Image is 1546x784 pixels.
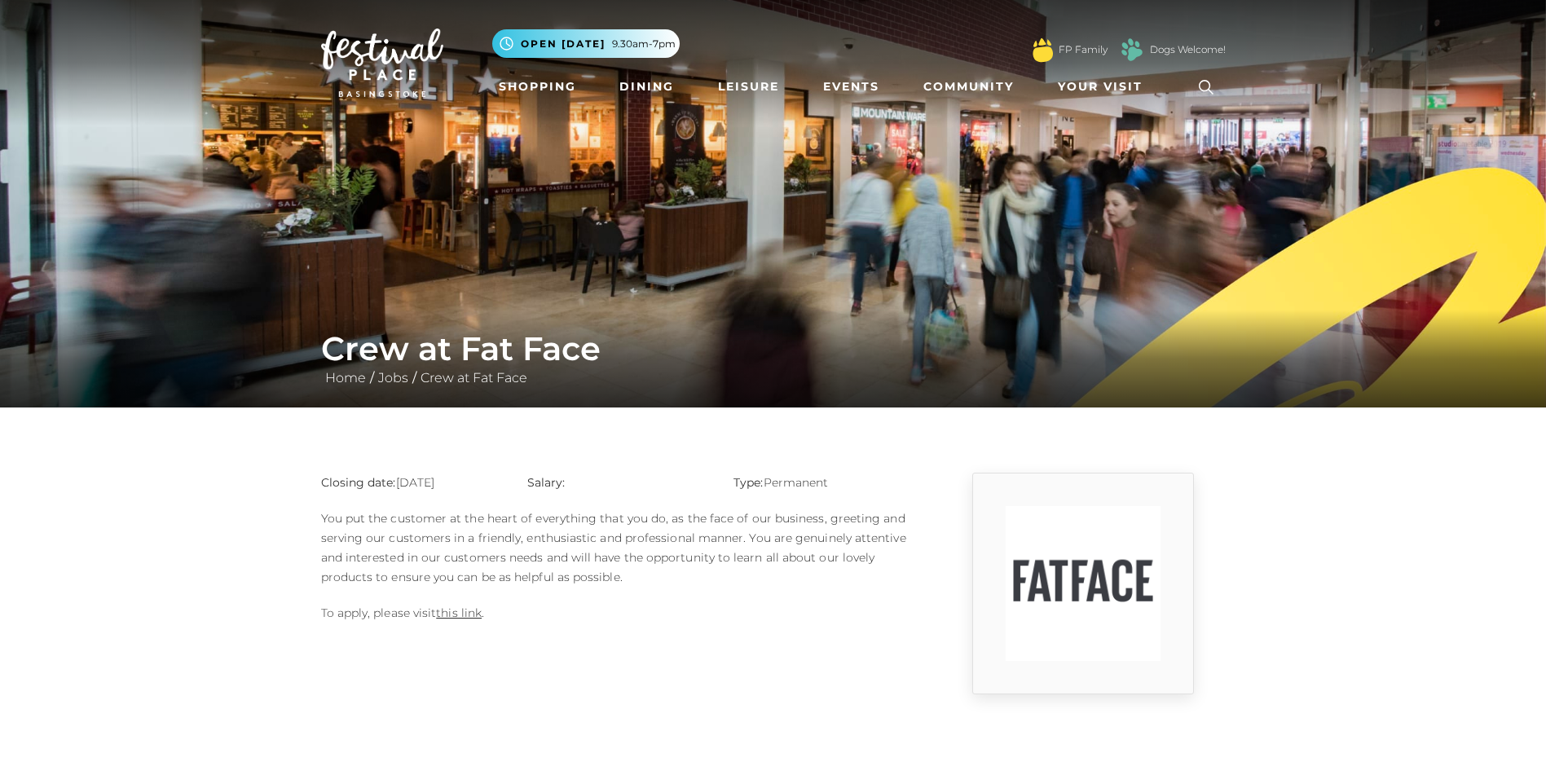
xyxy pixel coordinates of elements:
a: Home [321,370,370,385]
a: Your Visit [1051,72,1157,102]
span: Your Visit [1058,78,1143,95]
div: / / [309,329,1238,388]
img: 9_1554820860_utF5.png [1006,506,1161,661]
a: Jobs [374,370,412,385]
span: 9.30am-7pm [612,37,676,51]
a: this link [436,606,482,620]
p: To apply, please visit . [321,603,916,623]
a: FP Family [1059,42,1108,57]
a: Dogs Welcome! [1150,42,1226,57]
strong: Closing date: [321,475,396,490]
a: Shopping [492,72,583,102]
a: Dining [613,72,681,102]
img: Festival Place Logo [321,29,443,97]
p: Permanent [733,473,915,492]
strong: Type: [733,475,763,490]
strong: Salary: [527,475,566,490]
p: You put the customer at the heart of everything that you do, as the face of our business, greetin... [321,509,916,587]
button: Open [DATE] 9.30am-7pm [492,29,680,58]
a: Community [917,72,1020,102]
span: Open [DATE] [521,37,606,51]
a: Leisure [711,72,786,102]
h1: Crew at Fat Face [321,329,1226,368]
a: Events [817,72,886,102]
a: Crew at Fat Face [416,370,531,385]
p: [DATE] [321,473,503,492]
